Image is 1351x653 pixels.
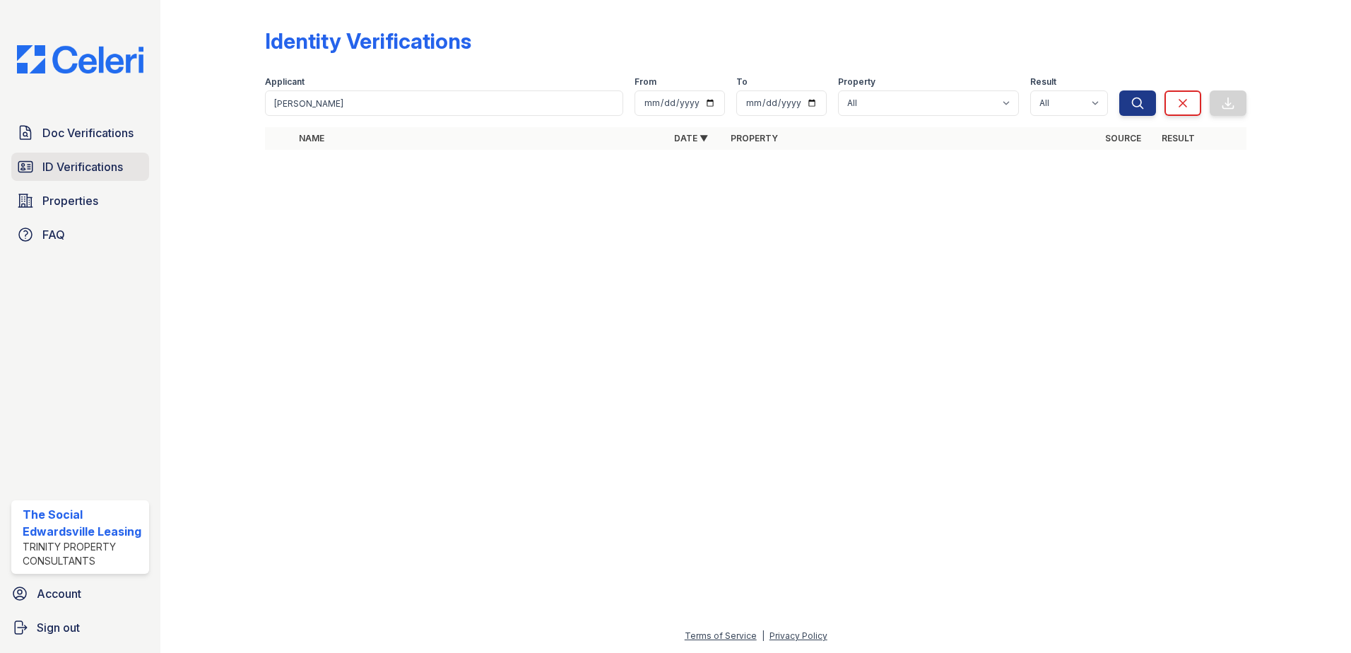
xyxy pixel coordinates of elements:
a: Result [1162,133,1195,143]
span: Doc Verifications [42,124,134,141]
a: Source [1105,133,1141,143]
a: Name [299,133,324,143]
span: Sign out [37,619,80,636]
a: Account [6,580,155,608]
a: Property [731,133,778,143]
div: | [762,630,765,641]
a: Terms of Service [685,630,757,641]
label: From [635,76,656,88]
input: Search by name or phone number [265,90,623,116]
div: Trinity Property Consultants [23,540,143,568]
label: Result [1030,76,1056,88]
label: To [736,76,748,88]
img: CE_Logo_Blue-a8612792a0a2168367f1c8372b55b34899dd931a85d93a1a3d3e32e68fde9ad4.png [6,45,155,73]
a: Properties [11,187,149,215]
div: Identity Verifications [265,28,471,54]
a: ID Verifications [11,153,149,181]
a: Doc Verifications [11,119,149,147]
a: Sign out [6,613,155,642]
a: Date ▼ [674,133,708,143]
span: FAQ [42,226,65,243]
a: Privacy Policy [769,630,827,641]
span: Properties [42,192,98,209]
span: Account [37,585,81,602]
label: Property [838,76,875,88]
label: Applicant [265,76,305,88]
span: ID Verifications [42,158,123,175]
a: FAQ [11,220,149,249]
div: The Social Edwardsville Leasing [23,506,143,540]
